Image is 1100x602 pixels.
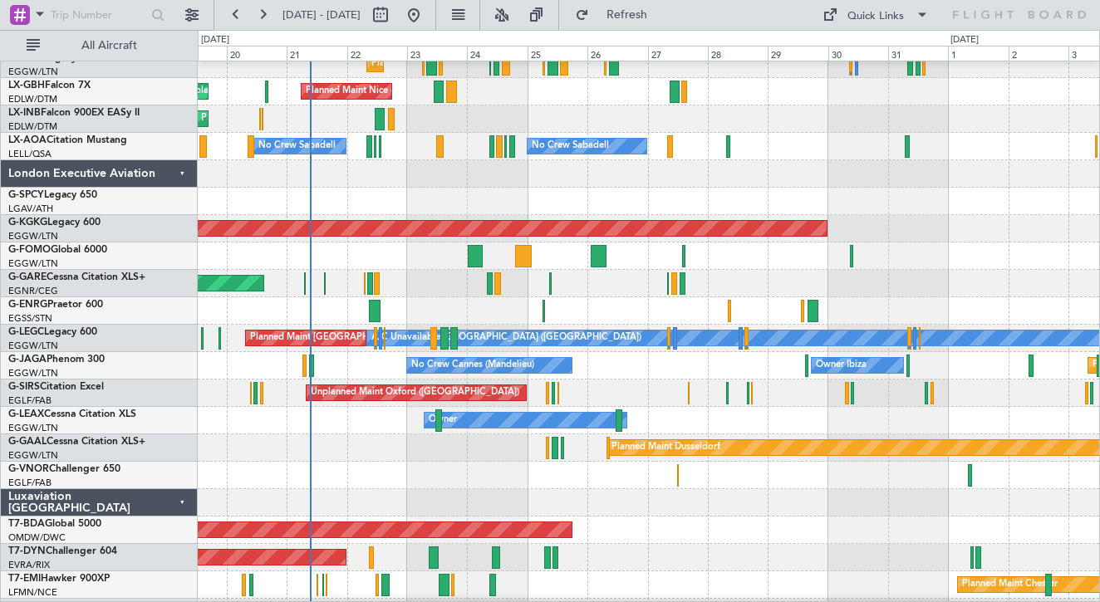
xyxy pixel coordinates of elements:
span: LX-GBH [8,81,45,91]
div: 30 [828,46,888,61]
a: EGGW/LTN [8,257,58,270]
span: All Aircraft [43,40,175,51]
span: G-FOMO [8,245,51,255]
span: G-LEAX [8,409,44,419]
span: T7-DYN [8,546,46,556]
div: No Crew Cannes (Mandelieu) [411,353,534,378]
div: No Crew Sabadell [532,134,609,159]
a: G-VNORChallenger 650 [8,464,120,474]
a: G-GAALCessna Citation XLS+ [8,437,145,447]
span: G-SPCY [8,190,44,200]
button: Refresh [567,2,667,28]
a: EGGW/LTN [8,230,58,242]
div: 2 [1009,46,1068,61]
div: 23 [407,46,467,61]
div: Owner Ibiza [816,353,867,378]
a: G-KGKGLegacy 600 [8,218,101,228]
a: EGNR/CEG [8,285,58,297]
div: A/C Unavailable [GEOGRAPHIC_DATA] ([GEOGRAPHIC_DATA]) [371,325,641,350]
span: G-LEGC [8,327,44,337]
a: EGLF/FAB [8,477,52,489]
span: G-KGKG [8,218,47,228]
a: T7-BDAGlobal 5000 [8,519,101,529]
div: [DATE] [201,33,229,47]
div: 29 [768,46,827,61]
span: T7-BDA [8,519,45,529]
span: G-GARE [8,272,47,282]
a: LFMN/NCE [8,586,57,599]
span: G-JAGA [8,355,47,365]
a: G-SPCYLegacy 650 [8,190,97,200]
a: EDLW/DTM [8,93,57,105]
div: Quick Links [847,8,904,25]
a: T7-DYNChallenger 604 [8,546,117,556]
div: 27 [648,46,708,61]
a: G-FOMOGlobal 6000 [8,245,107,255]
a: G-LEGCLegacy 600 [8,327,97,337]
div: 22 [347,46,407,61]
a: EGGW/LTN [8,449,58,462]
div: 26 [587,46,647,61]
div: Planned Maint Geneva (Cointrin) [201,106,338,131]
a: EDLW/DTM [8,120,57,133]
a: OMDW/DWC [8,531,66,544]
a: EVRA/RIX [8,559,50,571]
a: G-JAGAPhenom 300 [8,355,105,365]
a: EGGW/LTN [8,422,58,434]
a: G-GARECessna Citation XLS+ [8,272,145,282]
a: LX-GBHFalcon 7X [8,81,91,91]
span: Refresh [592,9,662,21]
a: LGAV/ATH [8,203,53,215]
div: 25 [528,46,587,61]
span: LX-INB [8,108,41,118]
a: G-ENRGPraetor 600 [8,300,103,310]
a: LX-INBFalcon 900EX EASy II [8,108,140,118]
button: All Aircraft [18,32,180,59]
div: Unplanned Maint Oxford ([GEOGRAPHIC_DATA]) [311,380,519,405]
span: G-SIRS [8,382,40,392]
div: [DATE] [950,33,979,47]
span: G-VNOR [8,464,49,474]
div: Planned Maint [GEOGRAPHIC_DATA] ([GEOGRAPHIC_DATA]) [250,325,512,350]
span: G-ENRG [8,300,47,310]
a: LELL/QSA [8,148,52,160]
span: [DATE] - [DATE] [282,7,361,22]
div: 24 [467,46,527,61]
a: EGLF/FAB [8,394,52,407]
input: Trip Number [51,2,146,27]
div: Owner [429,408,457,433]
a: LX-AOACitation Mustang [8,135,127,145]
div: 31 [888,46,948,61]
span: LX-AOA [8,135,47,145]
a: EGSS/STN [8,312,52,325]
div: 21 [287,46,346,61]
span: T7-EMI [8,574,41,584]
a: G-LEAXCessna Citation XLS [8,409,136,419]
a: EGGW/LTN [8,66,58,78]
div: Planned Maint Chester [962,572,1058,597]
div: Planned Maint [GEOGRAPHIC_DATA] ([GEOGRAPHIC_DATA]) [371,51,633,76]
div: No Crew Sabadell [258,134,336,159]
div: 20 [227,46,287,61]
a: EGGW/LTN [8,340,58,352]
div: 28 [708,46,768,61]
div: Planned Maint Nice ([GEOGRAPHIC_DATA]) [306,79,491,104]
div: Planned Maint Dusseldorf [611,435,720,460]
a: EGGW/LTN [8,367,58,379]
div: 1 [948,46,1008,61]
button: Quick Links [814,2,937,28]
a: T7-EMIHawker 900XP [8,574,110,584]
span: G-GAAL [8,437,47,447]
a: G-SIRSCitation Excel [8,382,104,392]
